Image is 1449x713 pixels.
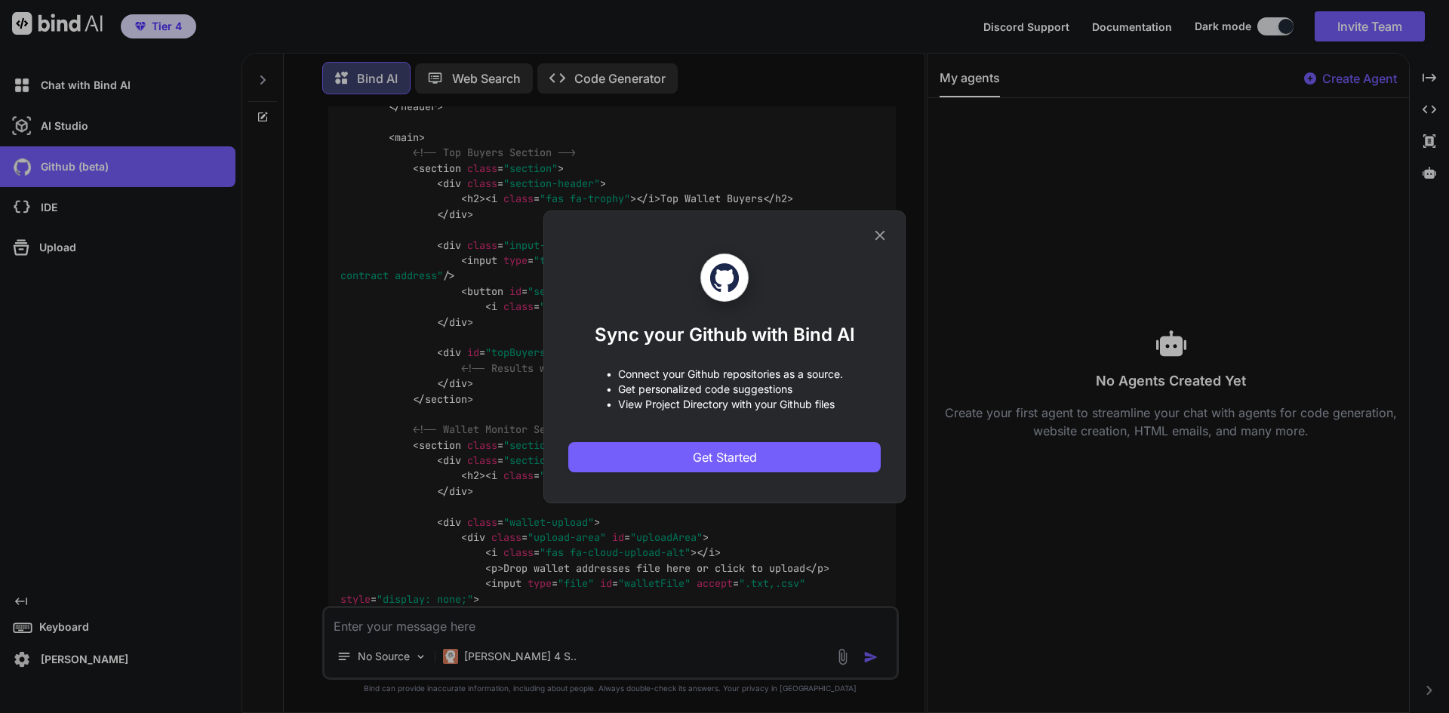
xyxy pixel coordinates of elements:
span: Get Started [693,448,757,466]
h1: Sync your Github with Bind AI [595,323,855,347]
p: • View Project Directory with your Github files [606,397,843,412]
p: • Connect your Github repositories as a source. [606,367,843,382]
button: Get Started [568,442,881,472]
p: • Get personalized code suggestions [606,382,843,397]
